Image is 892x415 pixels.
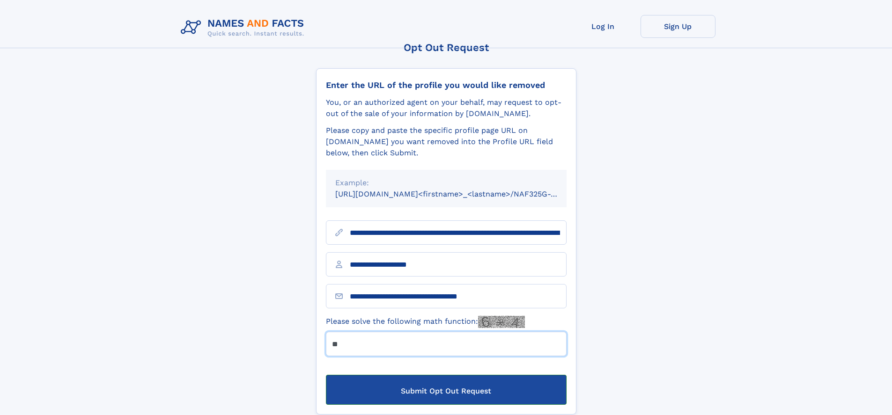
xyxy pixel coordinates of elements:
div: Enter the URL of the profile you would like removed [326,80,567,90]
a: Sign Up [641,15,715,38]
div: Please copy and paste the specific profile page URL on [DOMAIN_NAME] you want removed into the Pr... [326,125,567,159]
div: Example: [335,177,557,189]
img: Logo Names and Facts [177,15,312,40]
label: Please solve the following math function: [326,316,525,328]
a: Log In [566,15,641,38]
div: You, or an authorized agent on your behalf, may request to opt-out of the sale of your informatio... [326,97,567,119]
small: [URL][DOMAIN_NAME]<firstname>_<lastname>/NAF325G-xxxxxxxx [335,189,584,198]
button: Submit Opt Out Request [326,375,567,405]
